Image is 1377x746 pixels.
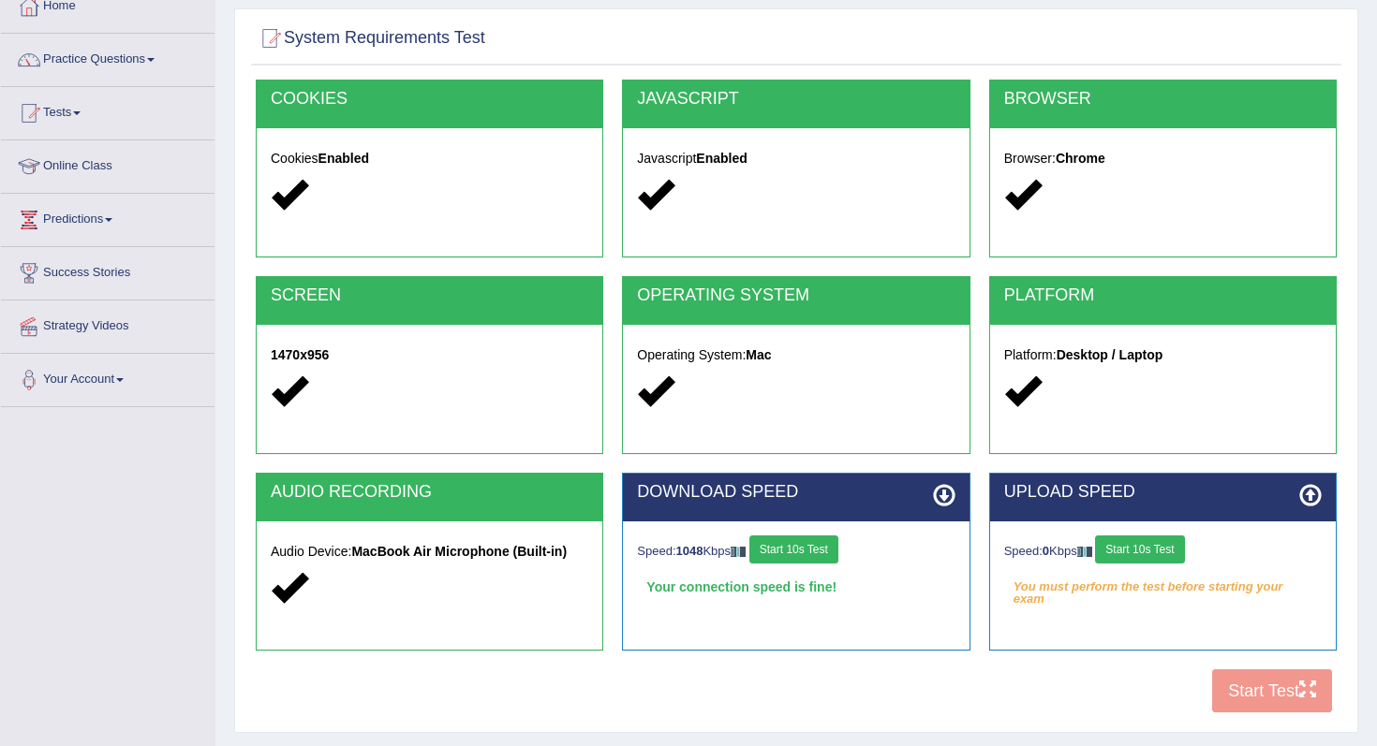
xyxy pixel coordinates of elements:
a: Your Account [1,354,215,401]
a: Success Stories [1,247,215,294]
img: ajax-loader-fb-connection.gif [1077,547,1092,557]
strong: 1048 [676,544,703,558]
div: Your connection speed is fine! [637,573,955,601]
h2: System Requirements Test [256,24,485,52]
h5: Platform: [1004,348,1322,362]
a: Predictions [1,194,215,241]
div: Speed: Kbps [637,535,955,568]
h5: Cookies [271,152,588,166]
a: Practice Questions [1,34,215,80]
h2: JAVASCRIPT [637,90,955,109]
strong: Enabled [318,151,369,166]
div: Speed: Kbps [1004,535,1322,568]
strong: Mac [746,347,771,362]
button: Start 10s Test [1095,535,1184,563]
h5: Operating System: [637,348,955,362]
em: You must perform the test before starting your exam [1004,573,1322,601]
strong: Desktop / Laptop [1057,347,1163,362]
h2: OPERATING SYSTEM [637,286,955,305]
strong: Enabled [696,151,747,166]
img: ajax-loader-fb-connection.gif [731,547,746,557]
h2: DOWNLOAD SPEED [637,483,955,502]
h2: AUDIO RECORDING [271,483,588,502]
a: Strategy Videos [1,300,215,347]
h5: Audio Device: [271,545,588,559]
strong: 1470x956 [271,347,329,362]
h2: SCREEN [271,286,588,305]
h2: COOKIES [271,90,588,109]
h2: PLATFORM [1004,286,1322,305]
strong: Chrome [1056,151,1105,166]
button: Start 10s Test [749,535,838,563]
a: Tests [1,87,215,134]
strong: 0 [1043,544,1049,558]
a: Online Class [1,140,215,187]
h5: Browser: [1004,152,1322,166]
h2: BROWSER [1004,90,1322,109]
h2: UPLOAD SPEED [1004,483,1322,502]
strong: MacBook Air Microphone (Built-in) [351,544,567,559]
h5: Javascript [637,152,955,166]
